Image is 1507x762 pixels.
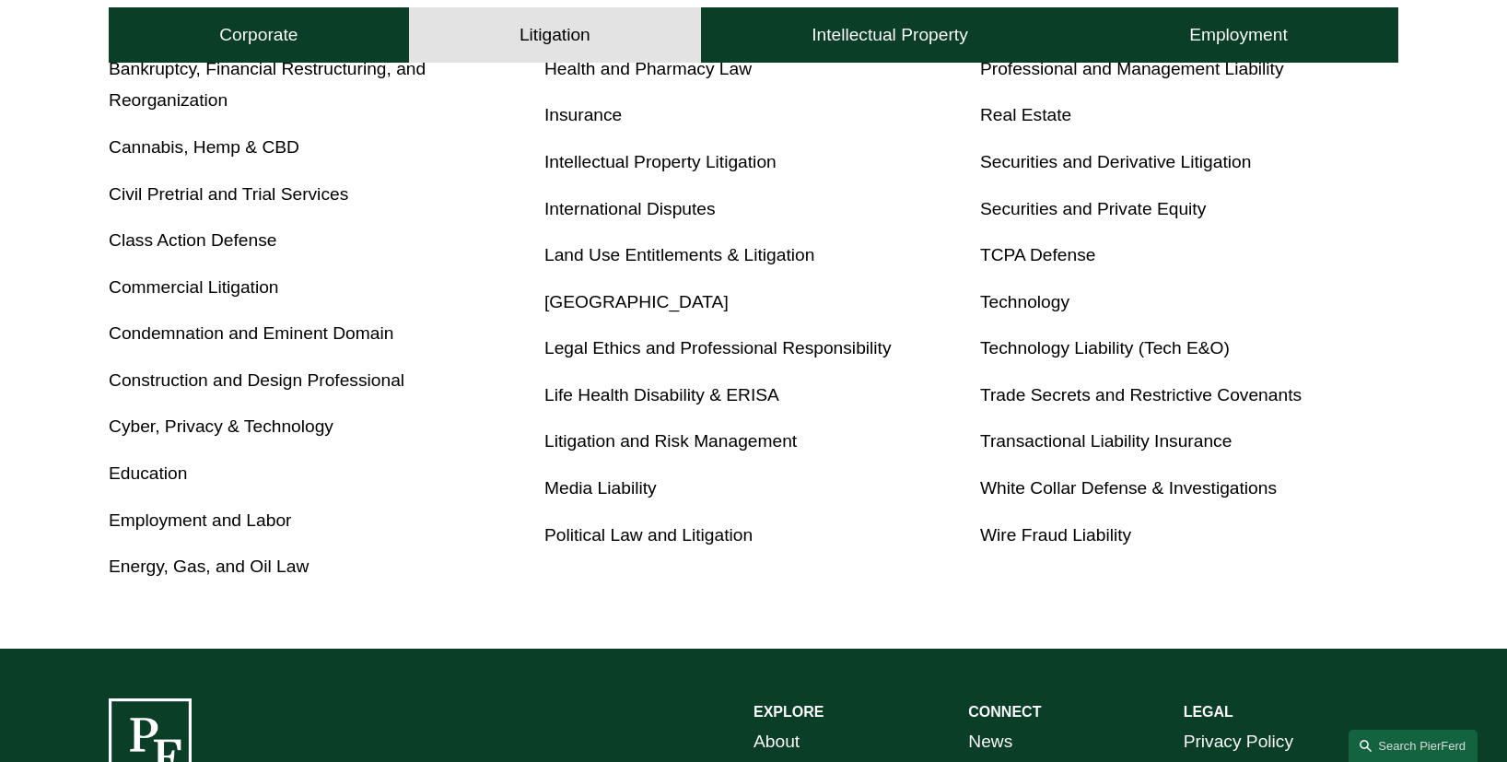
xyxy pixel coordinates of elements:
[1349,730,1478,762] a: Search this site
[980,292,1069,311] a: Technology
[544,245,814,264] a: Land Use Entitlements & Litigation
[544,525,753,545] a: Political Law and Litigation
[544,199,716,218] a: International Disputes
[980,105,1071,124] a: Real Estate
[968,704,1041,720] strong: CONNECT
[109,323,393,343] a: Condemnation and Eminent Domain
[968,726,1012,758] a: News
[980,478,1277,498] a: White Collar Defense & Investigations
[109,370,404,390] a: Construction and Design Professional
[980,59,1284,78] a: Professional and Management Liability
[520,24,590,46] h4: Litigation
[980,338,1230,358] a: Technology Liability (Tech E&O)
[109,184,348,204] a: Civil Pretrial and Trial Services
[109,59,426,111] a: Bankruptcy, Financial Restructuring, and Reorganization
[812,24,968,46] h4: Intellectual Property
[980,431,1232,451] a: Transactional Liability Insurance
[980,525,1131,545] a: Wire Fraud Liability
[219,24,298,46] h4: Corporate
[109,137,299,157] a: Cannabis, Hemp & CBD
[544,478,657,498] a: Media Liability
[109,557,309,576] a: Energy, Gas, and Oil Law
[544,385,779,404] a: Life Health Disability & ERISA
[109,510,291,530] a: Employment and Labor
[1184,726,1293,758] a: Privacy Policy
[544,338,892,358] a: Legal Ethics and Professional Responsibility
[980,385,1302,404] a: Trade Secrets and Restrictive Covenants
[544,152,777,171] a: Intellectual Property Litigation
[753,726,800,758] a: About
[109,230,276,250] a: Class Action Defense
[109,277,278,297] a: Commercial Litigation
[980,152,1251,171] a: Securities and Derivative Litigation
[109,463,187,483] a: Education
[544,59,752,78] a: Health and Pharmacy Law
[1184,704,1233,720] strong: LEGAL
[980,245,1096,264] a: TCPA Defense
[980,199,1206,218] a: Securities and Private Equity
[1189,24,1288,46] h4: Employment
[109,416,333,436] a: Cyber, Privacy & Technology
[753,704,824,720] strong: EXPLORE
[544,105,622,124] a: Insurance
[544,431,797,451] a: Litigation and Risk Management
[544,292,729,311] a: [GEOGRAPHIC_DATA]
